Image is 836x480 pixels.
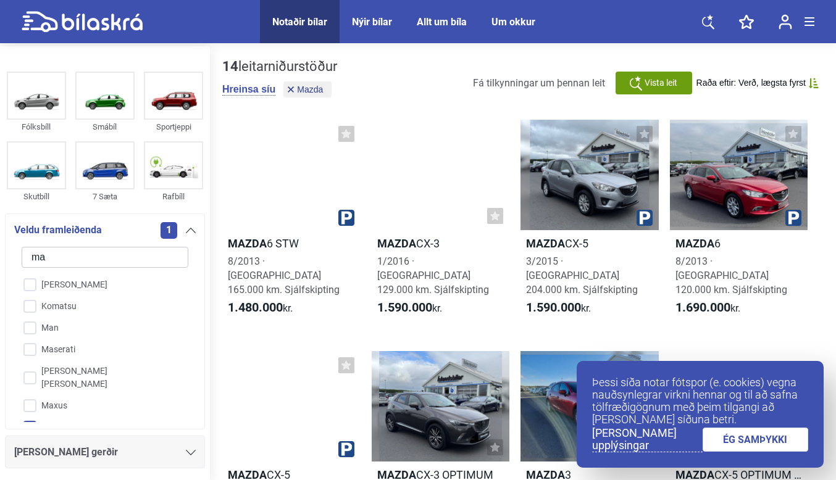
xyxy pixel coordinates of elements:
[675,237,714,250] b: Mazda
[491,16,535,28] a: Um okkur
[696,78,819,88] button: Raða eftir: Verð, lægsta fyrst
[670,120,808,326] a: Mazda68/2013 · [GEOGRAPHIC_DATA]120.000 km. Sjálfskipting1.690.000kr.
[520,120,659,326] a: MazdaCX-53/2015 · [GEOGRAPHIC_DATA]204.000 km. Sjálfskipting1.590.000kr.
[228,237,267,250] b: Mazda
[222,59,238,74] b: 14
[338,210,354,226] img: parking.png
[377,255,489,296] span: 1/2016 · [GEOGRAPHIC_DATA] 129.000 km. Sjálfskipting
[526,300,591,315] span: kr.
[161,222,177,239] span: 1
[417,16,467,28] a: Allt um bíla
[703,428,809,452] a: ÉG SAMÞYKKI
[372,236,510,250] h2: CX-3
[675,300,740,315] span: kr.
[338,441,354,457] img: parking.png
[14,444,118,461] span: [PERSON_NAME] gerðir
[637,210,653,226] img: parking.png
[377,300,432,315] b: 1.590.000
[272,16,327,28] a: Notaðir bílar
[526,255,638,296] span: 3/2015 · [GEOGRAPHIC_DATA] 204.000 km. Sjálfskipting
[372,120,510,326] a: MazdaCX-31/2016 · [GEOGRAPHIC_DATA]129.000 km. Sjálfskipting1.590.000kr.
[228,300,283,315] b: 1.480.000
[222,236,361,250] h2: 6 STW
[144,189,203,204] div: Rafbíll
[670,236,808,250] h2: 6
[75,120,135,134] div: Smábíl
[520,236,659,250] h2: CX-5
[779,14,792,30] img: user-login.svg
[675,255,787,296] span: 8/2013 · [GEOGRAPHIC_DATA] 120.000 km. Sjálfskipting
[592,427,703,452] a: [PERSON_NAME] upplýsingar
[377,237,416,250] b: Mazda
[377,300,442,315] span: kr.
[144,120,203,134] div: Sportjeppi
[283,81,332,97] button: Mazda
[526,300,581,315] b: 1.590.000
[785,210,801,226] img: parking.png
[526,237,565,250] b: Mazda
[352,16,392,28] a: Nýir bílar
[7,120,66,134] div: Fólksbíll
[592,376,808,426] p: Þessi síða notar fótspor (e. cookies) vegna nauðsynlegrar virkni hennar og til að safna tölfræðig...
[7,189,66,204] div: Skutbíll
[228,300,293,315] span: kr.
[222,59,337,75] div: leitarniðurstöður
[75,189,135,204] div: 7 Sæta
[473,77,605,89] span: Fá tilkynningar um þennan leit
[675,300,730,315] b: 1.690.000
[14,221,102,239] span: Veldu framleiðenda
[222,83,275,96] button: Hreinsa síu
[222,120,361,326] a: Mazda6 STW8/2013 · [GEOGRAPHIC_DATA]165.000 km. Sjálfskipting1.480.000kr.
[696,78,806,88] span: Raða eftir: Verð, lægsta fyrst
[297,85,323,94] span: Mazda
[228,255,340,296] span: 8/2013 · [GEOGRAPHIC_DATA] 165.000 km. Sjálfskipting
[645,77,677,89] span: Vista leit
